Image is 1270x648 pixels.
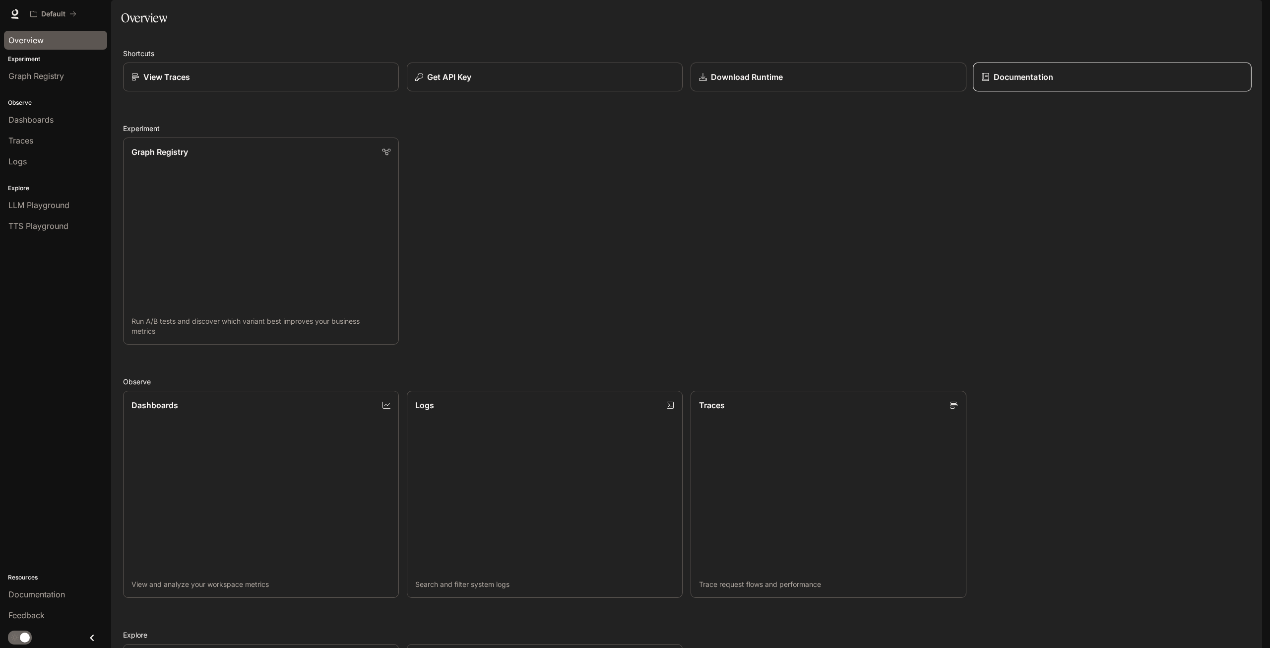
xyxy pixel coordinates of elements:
a: Graph RegistryRun A/B tests and discover which variant best improves your business metrics [123,138,399,345]
p: Default [41,10,65,18]
p: Download Runtime [711,71,783,83]
a: Documentation [973,63,1252,92]
a: LogsSearch and filter system logs [407,391,683,598]
button: All workspaces [26,4,81,24]
h2: Experiment [123,123,1250,134]
h1: Overview [121,8,167,28]
a: View Traces [123,63,399,91]
h2: Shortcuts [123,48,1250,59]
h2: Observe [123,376,1250,387]
a: DashboardsView and analyze your workspace metrics [123,391,399,598]
p: Trace request flows and performance [699,579,958,589]
p: Get API Key [427,71,471,83]
p: Dashboards [131,399,178,411]
p: Traces [699,399,725,411]
p: Run A/B tests and discover which variant best improves your business metrics [131,316,390,336]
p: Search and filter system logs [415,579,674,589]
p: View and analyze your workspace metrics [131,579,390,589]
a: TracesTrace request flows and performance [691,391,966,598]
a: Download Runtime [691,63,966,91]
h2: Explore [123,630,1250,640]
p: Graph Registry [131,146,188,158]
p: View Traces [143,71,190,83]
p: Logs [415,399,434,411]
p: Documentation [994,71,1053,83]
button: Get API Key [407,63,683,91]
